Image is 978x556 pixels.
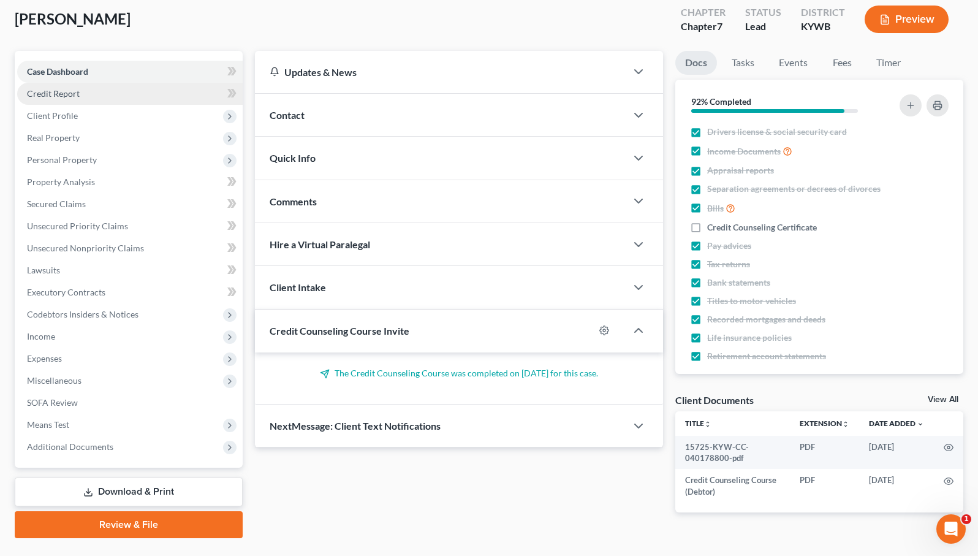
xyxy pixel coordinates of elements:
div: Updates & News [270,66,612,78]
td: PDF [790,436,859,470]
td: PDF [790,469,859,503]
button: Preview [865,6,949,33]
span: Lawsuits [27,265,60,275]
a: SOFA Review [17,392,243,414]
span: Client Profile [27,110,78,121]
a: Secured Claims [17,193,243,215]
span: Secured Claims [27,199,86,209]
a: Fees [822,51,862,75]
div: District [801,6,845,20]
td: Credit Counseling Course (Debtor) [675,469,790,503]
a: Lawsuits [17,259,243,281]
span: Credit Counseling Course Invite [270,325,409,337]
div: KYWB [801,20,845,34]
span: Credit Counseling Certificate [707,221,817,234]
a: Events [769,51,817,75]
a: View All [928,395,958,404]
span: Pay advices [707,240,751,252]
span: Quick Info [270,152,316,164]
span: Executory Contracts [27,287,105,297]
span: Retirement account statements [707,350,826,362]
strong: 92% Completed [691,96,751,107]
span: Titles to motor vehicles [707,295,796,307]
a: Credit Report [17,83,243,105]
span: 1 [961,514,971,524]
div: Status [745,6,781,20]
span: Unsecured Priority Claims [27,221,128,231]
div: Lead [745,20,781,34]
span: SOFA Review [27,397,78,408]
span: Credit Report [27,88,80,99]
p: The Credit Counseling Course was completed on [DATE] for this case. [270,367,648,379]
i: unfold_more [704,421,711,428]
span: Contact [270,109,305,121]
span: Client Intake [270,281,326,293]
span: Personal Property [27,154,97,165]
a: Timer [866,51,911,75]
a: Date Added expand_more [869,419,924,428]
iframe: Intercom live chat [936,514,966,544]
span: Expenses [27,353,62,364]
a: Docs [675,51,717,75]
span: Comments [270,196,317,207]
span: Unsecured Nonpriority Claims [27,243,144,253]
a: Tasks [722,51,764,75]
div: Client Documents [675,394,754,406]
a: Review & File [15,511,243,538]
td: [DATE] [859,469,934,503]
span: Drivers license & social security card [707,126,847,138]
span: Income Documents [707,145,781,158]
span: 7 [717,20,722,32]
td: [DATE] [859,436,934,470]
a: Download & Print [15,478,243,506]
span: Life insurance policies [707,332,792,344]
span: NextMessage: Client Text Notifications [270,420,441,432]
span: Additional Documents [27,441,113,452]
span: Appraisal reports [707,164,774,177]
span: Bills [707,202,724,215]
span: Bank statements [707,276,770,289]
i: unfold_more [842,421,849,428]
a: Unsecured Priority Claims [17,215,243,237]
span: [PERSON_NAME] [15,10,131,28]
span: Hire a Virtual Paralegal [270,238,370,250]
div: Chapter [681,6,726,20]
a: Titleunfold_more [685,419,711,428]
span: Real Property [27,132,80,143]
span: Tax returns [707,258,750,270]
span: Separation agreements or decrees of divorces [707,183,881,195]
a: Extensionunfold_more [800,419,849,428]
span: Property Analysis [27,177,95,187]
td: 15725-KYW-CC-040178800-pdf [675,436,790,470]
i: expand_more [917,421,924,428]
span: Income [27,331,55,341]
span: Miscellaneous [27,375,81,386]
div: Chapter [681,20,726,34]
a: Unsecured Nonpriority Claims [17,237,243,259]
span: Recorded mortgages and deeds [707,313,825,326]
span: Codebtors Insiders & Notices [27,309,138,319]
a: Case Dashboard [17,61,243,83]
span: Case Dashboard [27,66,88,77]
a: Property Analysis [17,171,243,193]
a: Executory Contracts [17,281,243,303]
span: Means Test [27,419,69,430]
